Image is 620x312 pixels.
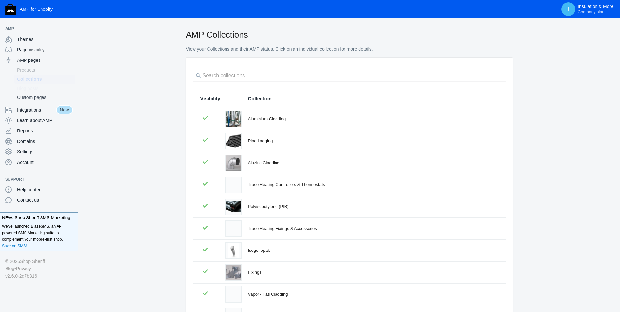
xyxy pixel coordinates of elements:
a: IntegrationsNew [3,105,75,115]
div: Trace Heating Fixings & Accessories [248,225,498,232]
img: Shop Sheriff Logo [5,4,16,15]
p: Insulation & More [578,4,613,15]
a: Page visibility [3,44,75,55]
div: Pipe Lagging [248,138,498,144]
div: Vapor - Fas Cladding [248,291,498,298]
a: Blog [5,265,14,272]
a: Themes [3,34,75,44]
span: AMP pages [17,57,73,63]
img: isogenopak.jpg [228,243,239,258]
div: Aluminium Cladding [248,116,498,122]
span: I [565,6,572,12]
span: Collections [17,76,73,82]
div: v2.6.0-2d7b316 [5,272,73,280]
div: Fixings [248,269,498,276]
a: Shop Sheriff [20,258,45,265]
a: Collections [14,75,75,84]
div: Isogenopak [248,247,498,254]
p: View your Collections and their AMP status. Click on an individual collection for more details. [186,46,513,53]
h2: AMP Collections [186,29,513,41]
span: New [56,105,73,114]
span: Learn about AMP [17,117,73,124]
span: Blog posts [17,85,73,92]
a: Products [14,65,75,75]
span: Reports [17,128,73,134]
img: pipe-lagging.webp [226,133,241,149]
span: Custom pages [17,94,73,101]
input: Search collections [193,70,506,81]
img: fixings.jpg [226,265,241,280]
div: Trace Heating Controllers & Thermostats [248,182,498,188]
a: Save on SMS! [2,243,27,249]
span: Contact us [17,197,73,203]
img: aluzinc-cladding.webp [226,155,241,171]
a: Account [3,157,75,167]
span: Collection [248,95,272,102]
span: AMP for Shopify [20,7,53,12]
img: polyisobutylene-pib.webp [226,201,241,212]
button: Add a sales channel [66,27,77,30]
button: Add a sales channel [66,178,77,181]
div: © 2025 [5,258,73,265]
span: Visibility [200,95,220,102]
iframe: Drift Widget Chat Controller [587,279,612,304]
span: Settings [17,148,73,155]
a: Learn about AMP [3,115,75,126]
span: AMP [5,26,66,32]
a: Settings [3,147,75,157]
a: Privacy [16,265,31,272]
span: Account [17,159,73,165]
div: Polyisobutylene (PIB) [248,203,498,210]
a: Custom pages [14,93,75,102]
a: Reports [3,126,75,136]
span: Company plan [578,9,604,15]
span: Products [17,67,73,73]
a: Blog posts [14,84,75,93]
div: Aluzinc Cladding [248,160,498,166]
a: Contact us [3,195,75,205]
span: Support [5,176,66,182]
a: Domains [3,136,75,147]
span: Integrations [17,107,56,113]
span: Domains [17,138,73,145]
span: Page visibility [17,46,73,53]
span: Help center [17,186,73,193]
a: AMP pages [3,55,75,65]
div: • [5,265,73,272]
img: aluminium-cladding.webp [226,111,241,127]
span: Themes [17,36,73,43]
